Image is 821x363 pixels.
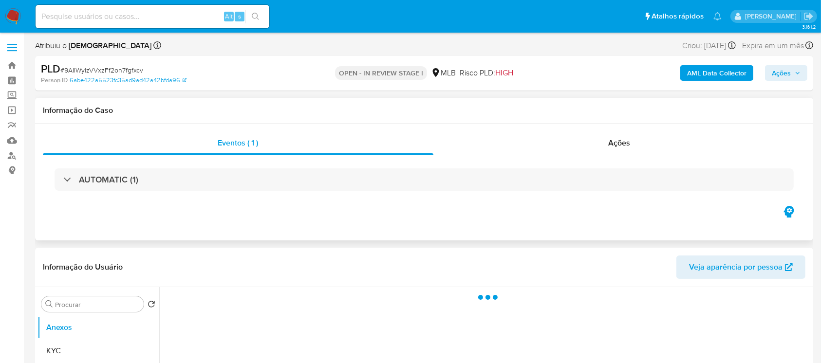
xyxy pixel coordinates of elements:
[60,65,143,75] span: # 9AIIWylzVVxzFf2on7fgfxcv
[682,39,736,52] div: Criou: [DATE]
[803,11,814,21] a: Sair
[225,12,233,21] span: Alt
[43,262,123,272] h1: Informação do Usuário
[742,40,804,51] span: Expira em um mês
[36,10,269,23] input: Pesquise usuários ou casos...
[738,39,740,52] span: -
[335,66,427,80] p: OPEN - IN REVIEW STAGE I
[45,300,53,308] button: Procurar
[460,68,513,78] span: Risco PLD:
[652,11,704,21] span: Atalhos rápidos
[37,316,159,339] button: Anexos
[680,65,753,81] button: AML Data Collector
[245,10,265,23] button: search-icon
[41,76,68,85] b: Person ID
[67,40,151,51] b: [DEMOGRAPHIC_DATA]
[609,137,631,148] span: Ações
[41,61,60,76] b: PLD
[745,12,800,21] p: weverton.gomes@mercadopago.com.br
[218,137,259,148] span: Eventos ( 1 )
[148,300,155,311] button: Retornar ao pedido padrão
[495,67,513,78] span: HIGH
[43,106,805,115] h1: Informação do Caso
[79,174,138,185] h3: AUTOMATIC (1)
[55,168,794,191] div: AUTOMATIC (1)
[238,12,241,21] span: s
[37,339,159,363] button: KYC
[431,68,456,78] div: MLB
[676,255,805,279] button: Veja aparência por pessoa
[55,300,140,309] input: Procurar
[765,65,807,81] button: Ações
[35,40,151,51] span: Atribuiu o
[689,255,783,279] span: Veja aparência por pessoa
[687,65,746,81] b: AML Data Collector
[772,65,791,81] span: Ações
[70,76,187,85] a: 6abe422a5523fc35ad9ad42a42bfda96
[713,12,722,20] a: Notificações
